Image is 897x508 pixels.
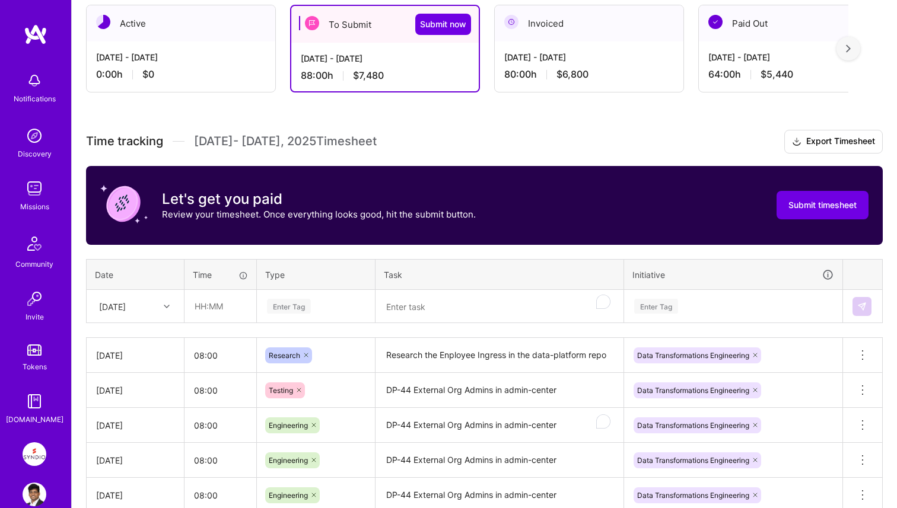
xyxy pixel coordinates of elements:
span: Engineering [269,421,308,430]
div: 88:00 h [301,69,469,82]
a: Syndio: Transformation Engine Modernization [20,442,49,466]
img: Submit [857,302,867,311]
img: logo [24,24,47,45]
div: [DATE] - [DATE] [96,51,266,63]
textarea: DP-44 External Org Admins in admin-center [377,374,622,407]
img: Syndio: Transformation Engine Modernization [23,442,46,466]
span: Data Transformations Engineering [637,386,749,395]
input: HH:MM [185,290,256,322]
div: [DATE] [96,419,174,432]
button: Export Timesheet [784,130,883,154]
div: [DATE] - [DATE] [504,51,674,63]
span: [DATE] - [DATE] , 2025 Timesheet [194,134,377,149]
img: bell [23,69,46,92]
div: Invoiced [495,5,683,41]
span: Data Transformations Engineering [637,491,749,500]
span: $0 [142,68,154,81]
span: Data Transformations Engineering [637,351,749,360]
div: [DATE] [96,384,174,397]
button: Submit timesheet [777,191,869,219]
div: [DATE] [96,454,174,467]
div: 0:00 h [96,68,266,81]
img: tokens [27,344,42,356]
textarea: DP-44 External Org Admins in admin-center [377,444,622,477]
div: Tokens [23,360,47,373]
i: icon Download [792,136,801,148]
input: HH:MM [185,340,256,371]
textarea: To enrich screen reader interactions, please activate Accessibility in Grammarly extension settings [377,409,622,442]
span: $5,440 [761,68,793,81]
img: coin [100,180,148,228]
div: [DATE] - [DATE] [301,52,469,65]
input: HH:MM [185,445,256,476]
div: [DATE] [99,300,126,312]
img: Invite [23,287,46,311]
th: Task [376,259,624,290]
span: Data Transformations Engineering [637,456,749,465]
img: Paid Out [708,15,723,29]
div: Enter Tag [267,297,311,315]
img: discovery [23,124,46,148]
div: Enter Tag [634,297,678,315]
img: Community [20,229,49,258]
i: icon Chevron [164,303,170,309]
div: [DATE] - [DATE] [708,51,878,63]
span: Research [269,351,300,360]
span: Data Transformations Engineering [637,421,749,430]
textarea: To enrich screen reader interactions, please activate Accessibility in Grammarly extension settings [377,291,622,322]
a: User Avatar [20,483,49,506]
div: 64:00 h [708,68,878,81]
th: Date [87,259,185,290]
div: Notifications [14,92,56,105]
img: guide book [23,389,46,413]
textarea: Research the Enployee Ingress in the data-platform repo [377,339,622,372]
div: Invite [26,311,44,323]
span: $6,800 [556,68,589,81]
div: Initiative [632,268,834,282]
input: HH:MM [185,375,256,406]
h3: Let's get you paid [162,190,476,208]
img: To Submit [305,16,319,30]
div: Discovery [18,148,52,160]
span: Engineering [269,456,308,465]
div: Paid Out [699,5,888,41]
div: [DATE] [96,349,174,362]
span: Engineering [269,491,308,500]
div: Time [193,269,248,281]
img: Active [96,15,110,29]
div: Missions [20,200,49,213]
span: $7,480 [353,69,384,82]
span: Time tracking [86,134,163,149]
img: Invoiced [504,15,519,29]
div: 80:00 h [504,68,674,81]
span: Testing [269,386,293,395]
img: User Avatar [23,483,46,506]
div: Active [87,5,275,41]
input: HH:MM [185,410,256,441]
div: To Submit [291,6,479,43]
img: right [846,44,851,53]
th: Type [257,259,376,290]
div: Community [15,258,53,270]
p: Review your timesheet. Once everything looks good, hit the submit button. [162,208,476,221]
span: Submit timesheet [788,199,857,211]
img: teamwork [23,177,46,200]
div: [DATE] [96,489,174,501]
div: [DOMAIN_NAME] [6,413,63,426]
span: Submit now [420,18,466,30]
button: Submit now [415,14,471,35]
